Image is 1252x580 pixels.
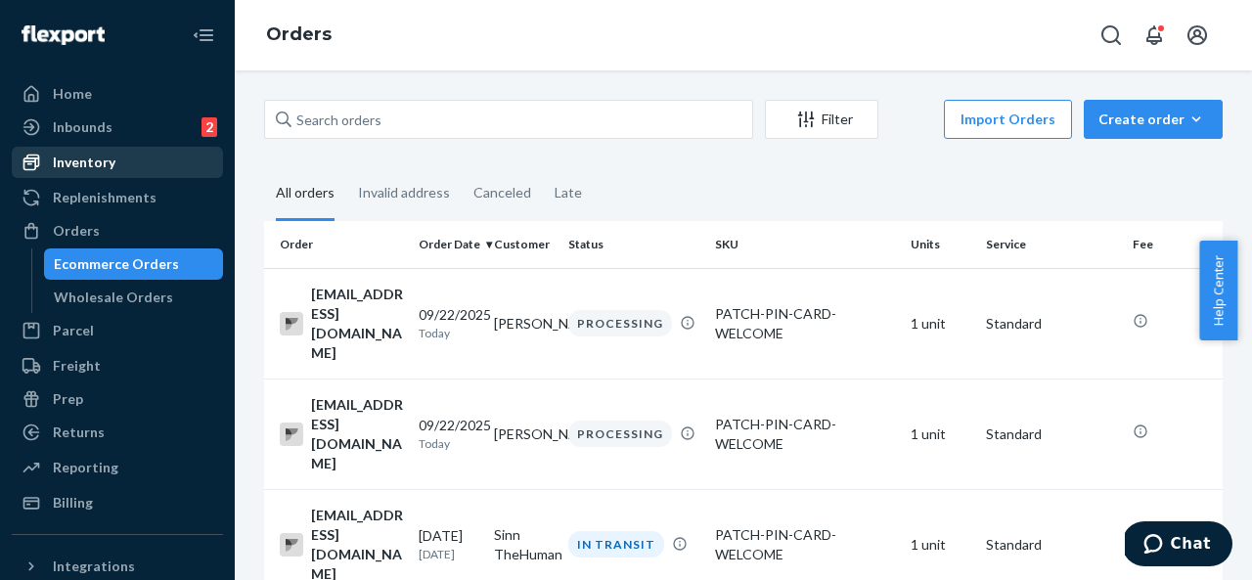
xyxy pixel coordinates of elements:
div: Canceled [473,167,531,218]
div: Integrations [53,557,135,576]
button: Open Search Box [1092,16,1131,55]
div: Ecommerce Orders [54,254,179,274]
div: Inbounds [53,117,112,137]
th: Order [264,221,411,268]
iframe: Opens a widget where you can chat to one of our agents [1125,521,1232,570]
div: PATCH-PIN-CARD-WELCOME [715,304,895,343]
button: Create order [1084,100,1223,139]
div: Customer [494,236,554,252]
p: Standard [986,535,1117,555]
td: [PERSON_NAME] [486,379,561,489]
div: Create order [1098,110,1208,129]
th: Service [978,221,1125,268]
a: Billing [12,487,223,518]
a: Prep [12,383,223,415]
a: Home [12,78,223,110]
div: Orders [53,221,100,241]
button: Close Navigation [184,16,223,55]
a: Orders [266,23,332,45]
input: Search orders [264,100,753,139]
div: Prep [53,389,83,409]
div: Wholesale Orders [54,288,173,307]
a: Returns [12,417,223,448]
ol: breadcrumbs [250,7,347,64]
div: PATCH-PIN-CARD-WELCOME [715,415,895,454]
p: Standard [986,424,1117,444]
p: Today [419,435,478,452]
button: Open notifications [1135,16,1174,55]
button: Open account menu [1178,16,1217,55]
a: Replenishments [12,182,223,213]
div: Replenishments [53,188,156,207]
div: 09/22/2025 [419,416,478,452]
div: Late [555,167,582,218]
a: Reporting [12,452,223,483]
p: Today [419,325,478,341]
div: Home [53,84,92,104]
td: 1 unit [903,379,978,489]
div: 2 [201,117,217,137]
th: Units [903,221,978,268]
p: [DATE] [419,546,478,562]
div: Inventory [53,153,115,172]
div: Parcel [53,321,94,340]
a: Inbounds2 [12,112,223,143]
div: PATCH-PIN-CARD-WELCOME [715,525,895,564]
div: Invalid address [358,167,450,218]
button: Help Center [1199,241,1237,340]
a: Parcel [12,315,223,346]
div: Returns [53,423,105,442]
div: [EMAIL_ADDRESS][DOMAIN_NAME] [280,285,403,363]
th: Order Date [411,221,486,268]
img: Flexport logo [22,25,105,45]
div: Reporting [53,458,118,477]
div: IN TRANSIT [568,531,664,558]
div: PROCESSING [568,310,672,336]
button: Import Orders [944,100,1072,139]
th: Status [560,221,707,268]
td: [PERSON_NAME] [486,268,561,379]
div: Billing [53,493,93,513]
button: Filter [765,100,878,139]
a: Inventory [12,147,223,178]
a: Freight [12,350,223,381]
div: 09/22/2025 [419,305,478,341]
a: Wholesale Orders [44,282,224,313]
th: SKU [707,221,903,268]
div: Filter [766,110,877,129]
a: Ecommerce Orders [44,248,224,280]
a: Orders [12,215,223,246]
p: Standard [986,314,1117,334]
div: Freight [53,356,101,376]
div: PROCESSING [568,421,672,447]
div: [EMAIL_ADDRESS][DOMAIN_NAME] [280,395,403,473]
th: Fee [1125,221,1242,268]
div: All orders [276,167,335,221]
div: [DATE] [419,526,478,562]
td: 1 unit [903,268,978,379]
